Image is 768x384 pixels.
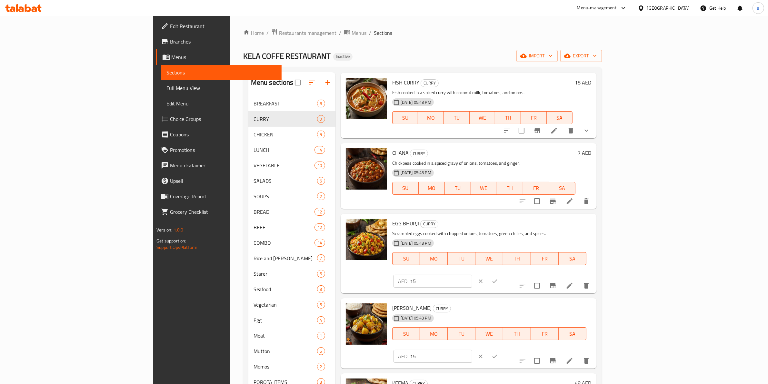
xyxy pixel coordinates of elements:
div: items [317,254,325,262]
button: WE [475,252,503,265]
span: a [757,5,759,12]
button: ok [488,349,502,363]
a: Edit menu item [566,197,574,205]
button: SA [559,327,586,340]
span: 1 [317,333,325,339]
span: SA [552,183,573,193]
span: 8 [317,101,325,107]
img: FISH CURRY [346,78,387,119]
button: TH [497,182,523,195]
a: Grocery Checklist [156,204,282,220]
span: [DATE] 05:43 PM [398,315,434,321]
span: Edit Restaurant [170,22,276,30]
button: sort-choices [499,123,515,138]
button: FR [531,327,559,340]
div: CURRY [433,305,451,312]
span: Seafood [254,285,317,293]
a: Promotions [156,142,282,158]
img: EGG BHURJI [346,219,387,260]
button: Add section [320,75,335,90]
a: Support.OpsPlatform [156,243,197,251]
a: Upsell [156,173,282,189]
div: items [317,332,325,340]
div: BREAKFAST8 [248,96,335,111]
span: 1.0.0 [174,226,184,234]
a: Coupons [156,127,282,142]
button: import [516,50,558,62]
button: Branch-specific-item [545,193,561,209]
span: TU [450,254,473,263]
button: delete [563,123,579,138]
span: BEEF [254,223,315,231]
div: Inactive [333,53,353,61]
span: Vegetarian [254,301,317,309]
p: AED [398,277,407,285]
span: CHICKEN [254,131,317,138]
span: FR [524,113,544,123]
button: SA [559,252,586,265]
span: BREAD [254,208,315,216]
nav: breadcrumb [243,29,602,37]
img: CHANA [346,148,387,190]
span: Coupons [170,131,276,138]
div: items [317,115,325,123]
div: CURRY [410,150,428,157]
span: VEGETABLE [254,162,315,169]
div: items [314,162,325,169]
a: Edit menu item [550,127,558,134]
div: Egg4 [248,312,335,328]
span: Select to update [515,124,528,137]
button: MO [420,252,448,265]
button: TH [495,111,521,124]
span: FR [526,183,547,193]
div: LUNCH14 [248,142,335,158]
button: export [560,50,602,62]
span: CURRY [254,115,317,123]
span: import [522,52,553,60]
a: Menus [344,29,366,37]
span: 14 [315,147,324,153]
button: SA [547,111,573,124]
span: [DATE] 05:43 PM [398,99,434,105]
div: LUNCH [254,146,315,154]
span: Inactive [333,54,353,59]
div: Vegetarian5 [248,297,335,312]
span: TH [506,329,528,339]
span: 2 [317,364,325,370]
span: SU [395,113,416,123]
button: TU [444,111,470,124]
div: Seafood3 [248,281,335,297]
div: items [317,270,325,278]
span: 9 [317,132,325,138]
span: 7 [317,255,325,261]
span: Rice and [PERSON_NAME] [254,254,317,262]
div: items [317,192,325,200]
button: SU [392,327,420,340]
span: SA [561,254,584,263]
span: 5 [317,302,325,308]
span: Select to update [530,194,544,208]
span: Choice Groups [170,115,276,123]
span: WE [478,329,501,339]
button: SU [392,111,418,124]
input: Please enter price [410,275,472,288]
span: CURRY [433,305,451,312]
a: Edit Restaurant [156,18,282,34]
span: 14 [315,240,324,246]
span: BREAKFAST [254,100,317,107]
button: delete [579,353,594,369]
span: Menus [352,29,366,37]
span: CHANA [392,148,409,158]
button: TH [503,252,531,265]
a: Menu disclaimer [156,158,282,173]
button: show more [579,123,594,138]
div: COMBO14 [248,235,335,251]
span: TH [500,183,521,193]
span: Version: [156,226,172,234]
button: TU [448,252,475,265]
span: Select all sections [291,76,304,89]
button: clear [474,274,488,288]
button: MO [420,327,448,340]
div: Egg [254,316,317,324]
